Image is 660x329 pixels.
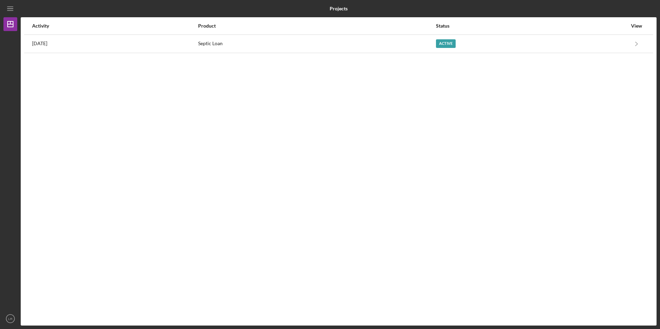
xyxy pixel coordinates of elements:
b: Projects [330,6,348,11]
text: LR [8,317,12,321]
time: 2025-09-26 17:28 [32,41,47,46]
button: LR [3,312,17,326]
div: Activity [32,23,197,29]
div: Product [198,23,435,29]
div: Status [436,23,627,29]
div: Active [436,39,456,48]
div: View [628,23,645,29]
div: Septic Loan [198,35,435,52]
